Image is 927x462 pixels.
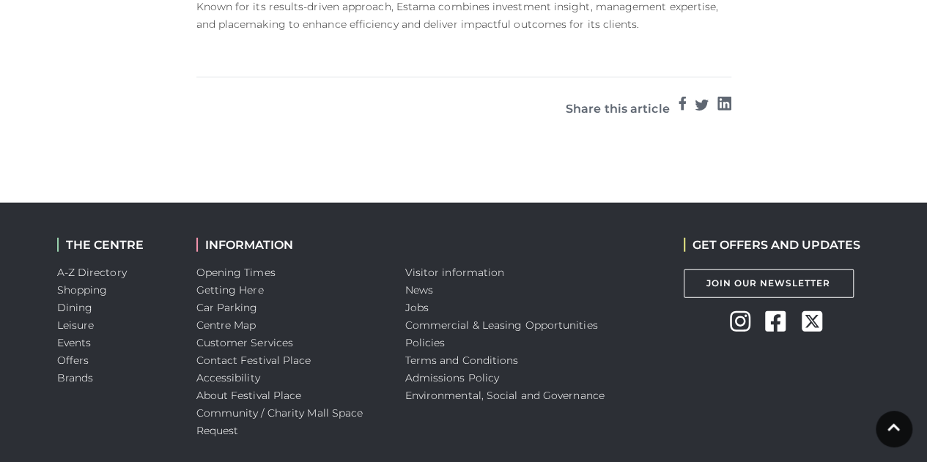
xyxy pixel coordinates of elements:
a: Join Our Newsletter [684,269,854,298]
a: About Festival Place [196,389,302,402]
a: Terms and Conditions [405,354,519,367]
a: Opening Times [196,266,276,279]
a: Visitor information [405,266,505,279]
h2: INFORMATION [196,238,383,252]
a: Getting Here [196,283,264,297]
h2: GET OFFERS AND UPDATES [684,238,860,252]
h2: THE CENTRE [57,238,174,252]
h3: Share this article [566,97,670,116]
a: Centre Map [196,318,256,332]
a: Environmental, Social and Governance [405,389,605,402]
a: LinkedIn [717,94,731,119]
a: News [405,283,433,297]
a: Customer Services [196,336,294,349]
a: Facebook [679,94,686,119]
img: Google [717,97,731,111]
a: Events [57,336,92,349]
a: Admissions Policy [405,371,500,384]
a: Dining [57,301,93,314]
a: Car Parking [196,301,258,314]
a: Commercial & Leasing Opportunities [405,318,598,332]
a: Community / Charity Mall Space Request [196,406,363,437]
a: Offers [57,354,89,367]
a: Jobs [405,301,429,314]
img: Twitter [695,97,709,111]
a: A-Z Directory [57,266,127,279]
img: Facebook [679,97,686,111]
a: Twitter [695,94,709,119]
a: Leisure [57,318,95,332]
a: Policies [405,336,446,349]
a: Shopping [57,283,108,297]
a: Contact Festival Place [196,354,311,367]
a: Accessibility [196,371,260,384]
a: Brands [57,371,94,384]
